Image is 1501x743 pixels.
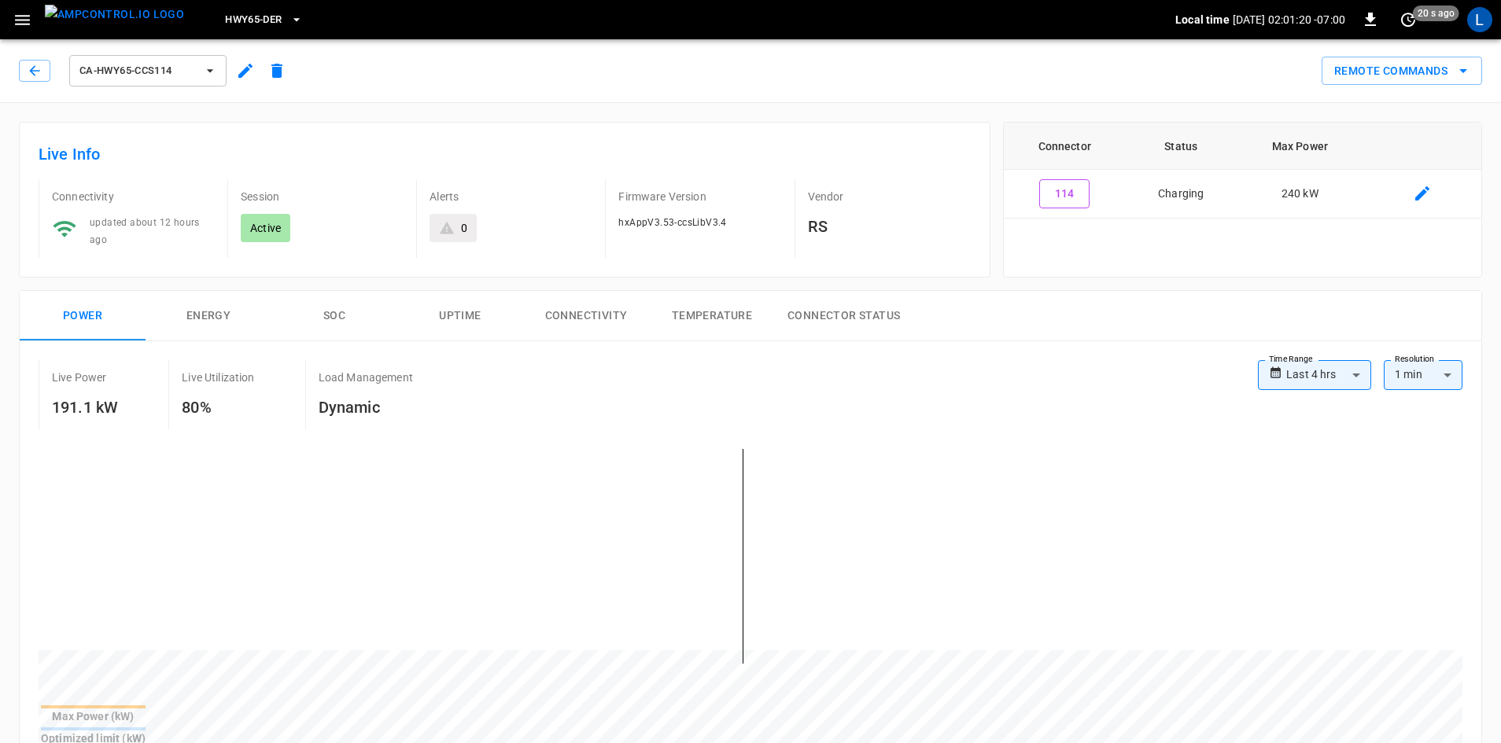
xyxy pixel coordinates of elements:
[775,291,913,341] button: Connector Status
[808,214,971,239] h6: RS
[52,370,107,385] p: Live Power
[649,291,775,341] button: Temperature
[1286,360,1371,390] div: Last 4 hrs
[397,291,523,341] button: Uptime
[45,5,184,24] img: ampcontrol.io logo
[182,395,254,420] h6: 80%
[39,142,971,167] h6: Live Info
[146,291,271,341] button: Energy
[182,370,254,385] p: Live Utilization
[1395,353,1434,366] label: Resolution
[20,291,146,341] button: Power
[461,220,467,236] div: 0
[618,217,726,228] span: hxAppV3.53-ccsLibV3.4
[69,55,227,86] button: ca-hwy65-ccs114
[1004,123,1481,219] table: connector table
[52,395,118,420] h6: 191.1 kW
[250,220,281,236] p: Active
[1004,123,1126,170] th: Connector
[219,5,308,35] button: HWY65-DER
[225,11,282,29] span: HWY65-DER
[808,189,971,204] p: Vendor
[1039,179,1090,208] button: 114
[1237,123,1363,170] th: Max Power
[1396,7,1421,32] button: set refresh interval
[1269,353,1313,366] label: Time Range
[1233,12,1345,28] p: [DATE] 02:01:20 -07:00
[1175,12,1230,28] p: Local time
[1237,170,1363,219] td: 240 kW
[1413,6,1459,21] span: 20 s ago
[1126,170,1237,219] td: Charging
[1126,123,1237,170] th: Status
[1322,57,1482,86] button: Remote Commands
[430,189,592,204] p: Alerts
[1467,7,1492,32] div: profile-icon
[319,395,413,420] h6: Dynamic
[90,217,200,245] span: updated about 12 hours ago
[52,189,215,204] p: Connectivity
[523,291,649,341] button: Connectivity
[618,189,781,204] p: Firmware Version
[319,370,413,385] p: Load Management
[271,291,397,341] button: SOC
[1322,57,1482,86] div: remote commands options
[79,62,196,80] span: ca-hwy65-ccs114
[1384,360,1462,390] div: 1 min
[241,189,404,204] p: Session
